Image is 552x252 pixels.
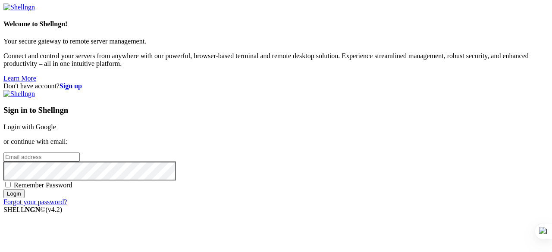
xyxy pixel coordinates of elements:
a: Login with Google [3,123,56,131]
a: Sign up [60,82,82,90]
p: Your secure gateway to remote server management. [3,37,549,45]
span: Remember Password [14,181,72,189]
h3: Sign in to Shellngn [3,106,549,115]
p: Connect and control your servers from anywhere with our powerful, browser-based terminal and remo... [3,52,549,68]
a: Forgot your password? [3,198,67,205]
img: Shellngn [3,3,35,11]
input: Login [3,189,25,198]
p: or continue with email: [3,138,549,146]
b: NGN [25,206,41,213]
input: Remember Password [5,182,11,187]
h4: Welcome to Shellngn! [3,20,549,28]
div: Don't have account? [3,82,549,90]
span: 4.2.0 [46,206,63,213]
img: Shellngn [3,90,35,98]
a: Learn More [3,75,36,82]
span: SHELL © [3,206,62,213]
input: Email address [3,152,80,162]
